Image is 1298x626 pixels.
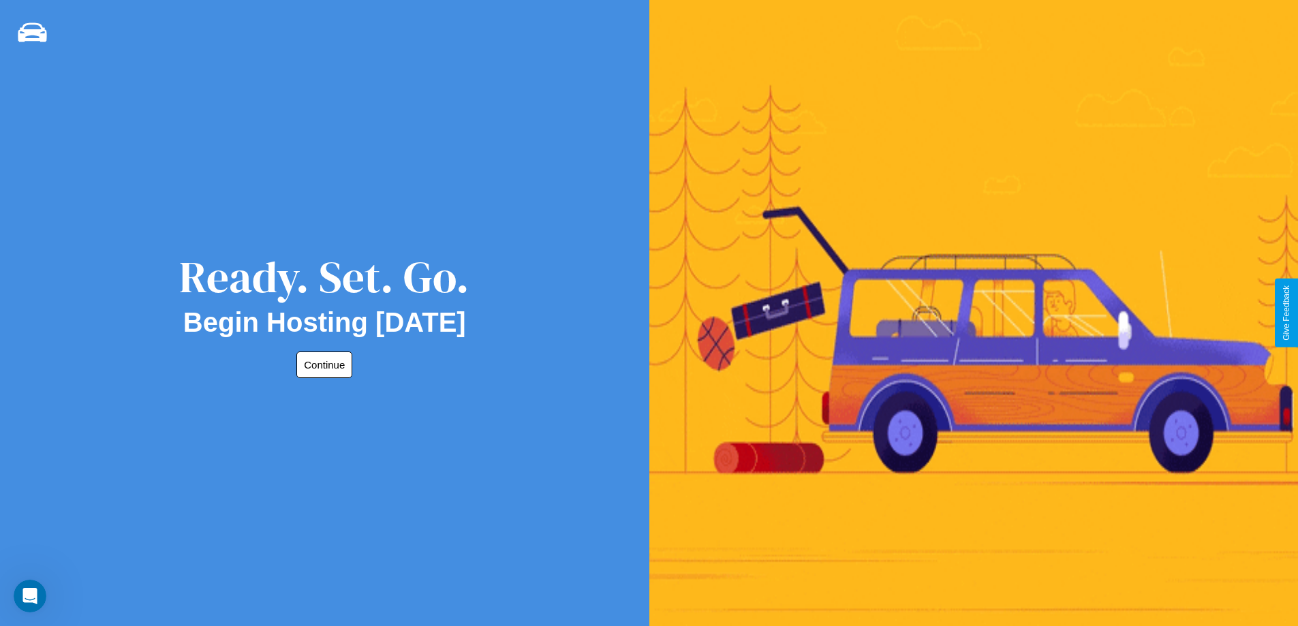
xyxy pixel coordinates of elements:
[296,351,352,378] button: Continue
[14,580,46,612] iframe: Intercom live chat
[183,307,466,338] h2: Begin Hosting [DATE]
[1282,285,1291,341] div: Give Feedback
[179,247,469,307] div: Ready. Set. Go.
